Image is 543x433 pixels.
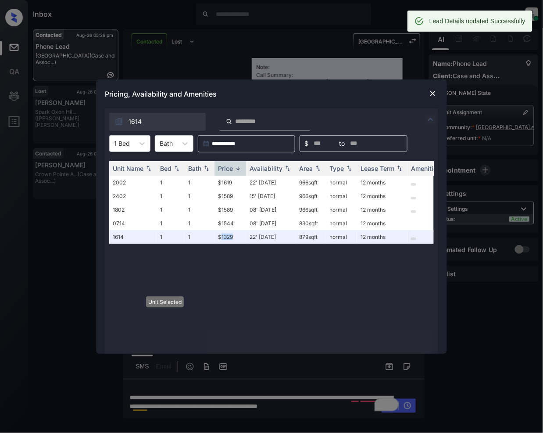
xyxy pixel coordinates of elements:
[157,176,185,189] td: 1
[395,165,404,171] img: sorting
[172,165,181,171] img: sorting
[214,189,246,203] td: $1589
[296,189,326,203] td: 966 sqft
[185,216,214,230] td: 1
[114,117,123,126] img: icon-zuma
[326,176,357,189] td: normal
[296,216,326,230] td: 830 sqft
[357,216,407,230] td: 12 months
[411,165,440,172] div: Amenities
[429,89,437,98] img: close
[296,176,326,189] td: 966 sqft
[304,139,308,148] span: $
[299,165,313,172] div: Area
[246,176,296,189] td: 22' [DATE]
[361,165,394,172] div: Lease Term
[129,117,142,126] span: 1614
[357,230,407,244] td: 12 months
[329,165,344,172] div: Type
[214,216,246,230] td: $1544
[214,230,246,244] td: $1329
[157,203,185,216] td: 1
[144,165,153,171] img: sorting
[296,230,326,244] td: 879 sqft
[185,189,214,203] td: 1
[160,165,171,172] div: Bed
[425,114,436,125] img: icon-zuma
[326,216,357,230] td: normal
[109,176,157,189] td: 2002
[339,139,345,148] span: to
[314,165,322,171] img: sorting
[226,118,232,126] img: icon-zuma
[357,203,407,216] td: 12 months
[113,165,143,172] div: Unit Name
[345,165,354,171] img: sorting
[188,165,201,172] div: Bath
[157,230,185,244] td: 1
[185,203,214,216] td: 1
[296,203,326,216] td: 966 sqft
[246,216,296,230] td: 08' [DATE]
[185,176,214,189] td: 1
[283,165,292,171] img: sorting
[157,216,185,230] td: 1
[109,189,157,203] td: 2402
[96,79,447,108] div: Pricing, Availability and Amenities
[250,165,282,172] div: Availability
[326,189,357,203] td: normal
[109,203,157,216] td: 1802
[326,230,357,244] td: normal
[157,189,185,203] td: 1
[246,203,296,216] td: 08' [DATE]
[357,189,407,203] td: 12 months
[326,203,357,216] td: normal
[202,165,211,171] img: sorting
[214,176,246,189] td: $1619
[246,189,296,203] td: 15' [DATE]
[246,230,296,244] td: 22' [DATE]
[109,216,157,230] td: 0714
[357,176,407,189] td: 12 months
[109,230,157,244] td: 1614
[218,165,233,172] div: Price
[214,203,246,216] td: $1589
[429,13,525,29] div: Lead Details updated Successfully
[185,230,214,244] td: 1
[234,165,243,172] img: sorting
